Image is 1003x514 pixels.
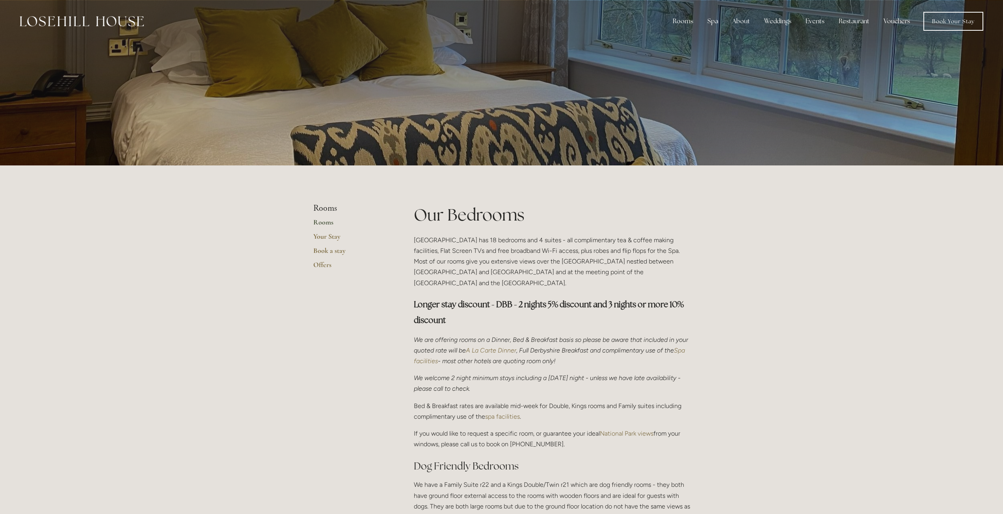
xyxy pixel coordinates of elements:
em: We welcome 2 night minimum stays including a [DATE] night - unless we have late availability - pl... [414,374,682,392]
em: - most other hotels are quoting room only! [438,357,556,365]
em: We are offering rooms on a Dinner, Bed & Breakfast basis so please be aware that included in your... [414,336,690,354]
a: Book a stay [313,246,389,260]
div: Restaurant [832,13,876,29]
a: Your Stay [313,232,389,246]
a: A La Carte Dinner [466,347,516,354]
a: Vouchers [877,13,916,29]
em: , Full Derbyshire Breakfast and complimentary use of the [516,347,674,354]
p: If you would like to request a specific room, or guarantee your ideal from your windows, please c... [414,428,690,449]
a: National Park views [600,430,653,437]
li: Rooms [313,203,389,213]
div: Rooms [666,13,700,29]
div: Events [799,13,831,29]
a: Offers [313,260,389,275]
a: Rooms [313,218,389,232]
p: Bed & Breakfast rates are available mid-week for Double, Kings rooms and Family suites including ... [414,401,690,422]
p: [GEOGRAPHIC_DATA] has 18 bedrooms and 4 suites - all complimentary tea & coffee making facilities... [414,235,690,288]
div: About [726,13,756,29]
h1: Our Bedrooms [414,203,690,226]
div: Spa [701,13,724,29]
div: Weddings [758,13,798,29]
a: spa facilities [485,413,520,420]
a: Book Your Stay [923,12,983,31]
strong: Longer stay discount - DBB - 2 nights 5% discount and 3 nights or more 10% discount [414,299,685,325]
h2: Dog Friendly Bedrooms [414,459,690,473]
img: Losehill House [20,16,144,26]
